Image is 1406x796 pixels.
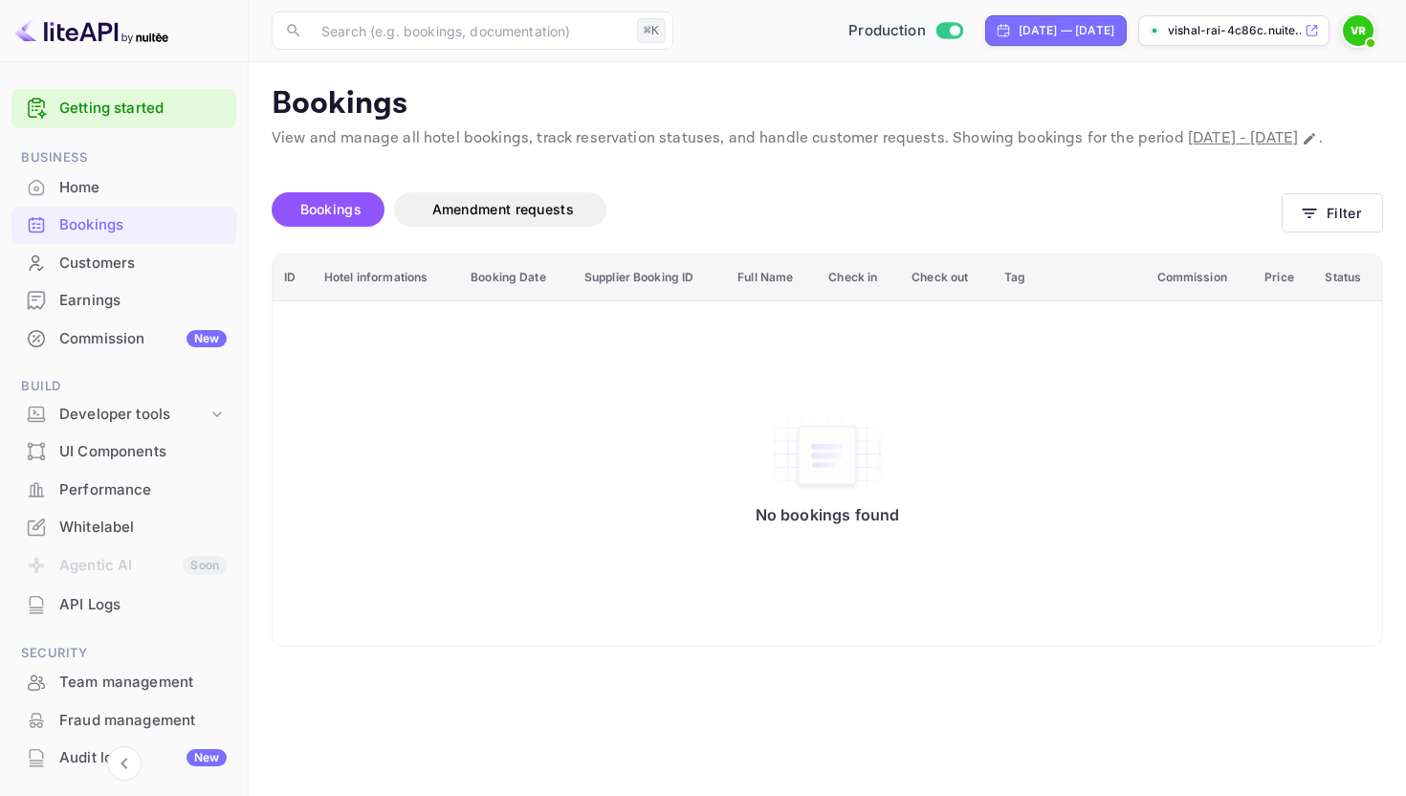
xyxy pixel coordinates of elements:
a: Home [11,169,236,205]
div: Whitelabel [59,517,227,539]
div: Team management [59,672,227,694]
div: Developer tools [59,404,208,426]
th: ID [273,254,313,301]
div: ⌘K [637,18,666,43]
div: Customers [11,245,236,282]
div: CommissionNew [11,321,236,358]
div: Earnings [11,282,236,320]
div: Team management [11,664,236,701]
th: Check in [817,254,900,301]
th: Commission [1146,254,1254,301]
img: LiteAPI logo [15,15,168,46]
a: Whitelabel [11,509,236,544]
th: Hotel informations [313,254,459,301]
div: Switch to Sandbox mode [841,20,970,42]
div: Getting started [11,89,236,128]
a: API Logs [11,586,236,622]
a: Audit logsNew [11,740,236,775]
span: Bookings [300,201,362,217]
div: account-settings tabs [272,192,1282,227]
div: Performance [11,472,236,509]
span: Production [848,20,926,42]
div: Fraud management [59,710,227,732]
div: [DATE] — [DATE] [1019,22,1114,39]
div: Performance [59,479,227,501]
div: New [187,330,227,347]
a: Performance [11,472,236,507]
th: Booking Date [459,254,573,301]
th: Supplier Booking ID [573,254,726,301]
span: Build [11,376,236,397]
div: API Logs [59,594,227,616]
span: Amendment requests [432,201,574,217]
div: Customers [59,253,227,275]
input: Search (e.g. bookings, documentation) [310,11,629,50]
span: Business [11,147,236,168]
a: Bookings [11,207,236,242]
button: Filter [1282,193,1383,232]
div: Bookings [11,207,236,244]
button: Change date range [1300,129,1319,148]
th: Price [1253,254,1313,301]
span: Security [11,643,236,664]
div: Home [11,169,236,207]
p: No bookings found [756,505,900,524]
button: Collapse navigation [107,746,142,781]
div: Audit logsNew [11,740,236,777]
img: No bookings found [770,415,885,496]
th: Check out [900,254,992,301]
a: Getting started [59,98,227,120]
a: Fraud management [11,702,236,738]
a: CommissionNew [11,321,236,356]
th: Tag [993,254,1146,301]
div: Earnings [59,290,227,312]
img: Vishal Rai [1343,15,1373,46]
div: UI Components [59,441,227,463]
div: Home [59,177,227,199]
div: New [187,749,227,766]
a: Customers [11,245,236,280]
div: Bookings [59,214,227,236]
th: Full Name [726,254,817,301]
p: View and manage all hotel bookings, track reservation statuses, and handle customer requests. Sho... [272,127,1383,150]
div: Commission [59,328,227,350]
div: Whitelabel [11,509,236,546]
div: UI Components [11,433,236,471]
a: Earnings [11,282,236,318]
div: Developer tools [11,398,236,431]
div: API Logs [11,586,236,624]
table: booking table [273,254,1382,647]
span: [DATE] - [DATE] [1188,128,1298,148]
p: vishal-rai-4c86c.nuite... [1168,22,1301,39]
div: Audit logs [59,747,227,769]
th: Status [1313,254,1382,301]
a: UI Components [11,433,236,469]
p: Bookings [272,85,1383,123]
div: Fraud management [11,702,236,740]
a: Team management [11,664,236,699]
